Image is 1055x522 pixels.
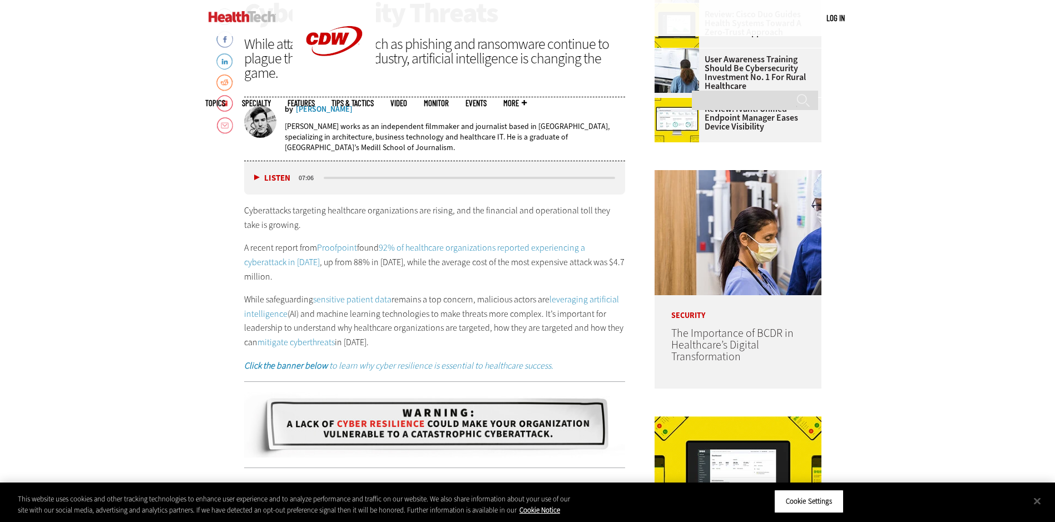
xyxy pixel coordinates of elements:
strong: Click the banner below [244,360,328,371]
p: Cyberattacks targeting healthcare organizations are rising, and the financial and operational tol... [244,203,626,232]
p: A recent report from found , up from 88% in [DATE], while the average cost of the most expensive ... [244,241,626,284]
div: duration [297,173,322,183]
span: Topics [205,99,225,107]
button: Cookie Settings [774,490,844,513]
a: sensitive patient data [313,294,392,305]
div: This website uses cookies and other tracking technologies to enhance user experience and to analy... [18,494,580,515]
a: Events [465,99,487,107]
a: Review: Ivanti Unified Endpoint Manager Eases Device Visibility [655,105,815,131]
a: Ivanti Unified Endpoint Manager [655,98,705,107]
span: More [503,99,527,107]
a: leveraging artificial intelligence [244,294,619,320]
div: User menu [826,12,845,24]
a: Proofpoint [317,242,357,253]
a: CDW [293,73,376,85]
a: The Importance of BCDR in Healthcare’s Digital Transformation [671,326,794,364]
img: nathan eddy [244,106,276,138]
a: Tips & Tactics [331,99,374,107]
p: Security [655,295,821,320]
span: Specialty [242,99,271,107]
img: Doctors reviewing tablet [655,170,821,295]
img: Home [209,11,276,22]
a: 92% of healthcare organizations reported experiencing a cyberattack in [DATE] [244,242,585,268]
p: [PERSON_NAME] works as an independent filmmaker and journalist based in [GEOGRAPHIC_DATA], specia... [285,121,626,153]
a: MonITor [424,99,449,107]
img: Ivanti Unified Endpoint Manager [655,98,699,142]
a: Video [390,99,407,107]
button: Listen [254,174,290,182]
a: Click the banner below to learn why cyber resilience is essential to healthcare success. [244,360,553,371]
em: to learn why cyber resilience is essential to healthcare success. [329,360,553,371]
a: More information about your privacy [519,505,560,515]
button: Close [1025,489,1049,513]
a: Features [288,99,315,107]
a: Log in [826,13,845,23]
p: While safeguarding remains a top concern, malicious actors are (AI) and machine learning technolo... [244,292,626,349]
a: mitigate cyberthreats [257,336,335,348]
div: media player [244,161,626,195]
img: x-cyberresillience2-static-2024-na-desktop [244,392,626,458]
